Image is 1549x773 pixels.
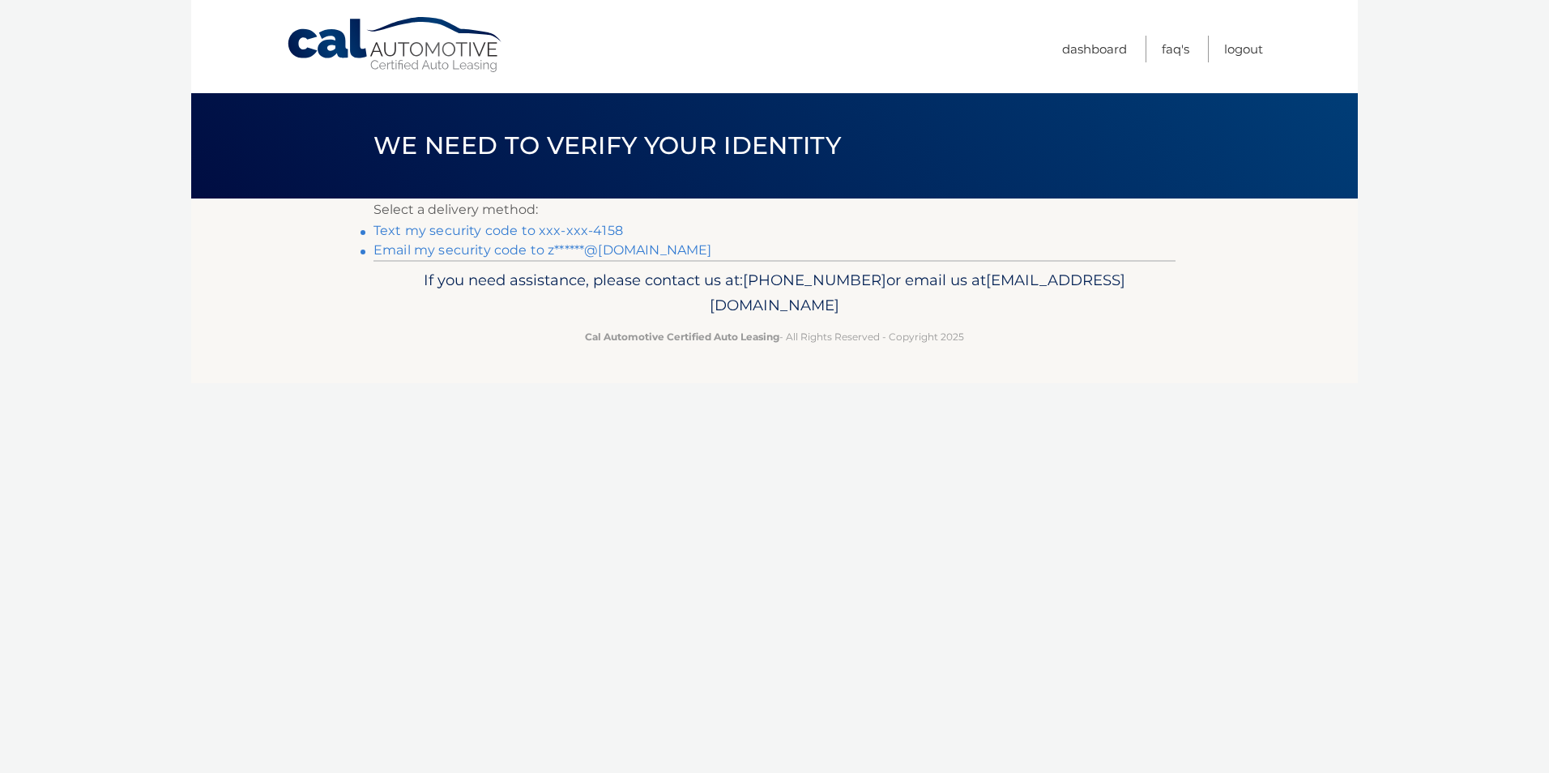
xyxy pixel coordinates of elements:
[585,331,779,343] strong: Cal Automotive Certified Auto Leasing
[373,223,623,238] a: Text my security code to xxx-xxx-4158
[373,242,712,258] a: Email my security code to z******@[DOMAIN_NAME]
[1062,36,1127,62] a: Dashboard
[743,271,886,289] span: [PHONE_NUMBER]
[286,16,505,74] a: Cal Automotive
[373,130,841,160] span: We need to verify your identity
[373,199,1176,221] p: Select a delivery method:
[1162,36,1189,62] a: FAQ's
[384,328,1165,345] p: - All Rights Reserved - Copyright 2025
[384,267,1165,319] p: If you need assistance, please contact us at: or email us at
[1224,36,1263,62] a: Logout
